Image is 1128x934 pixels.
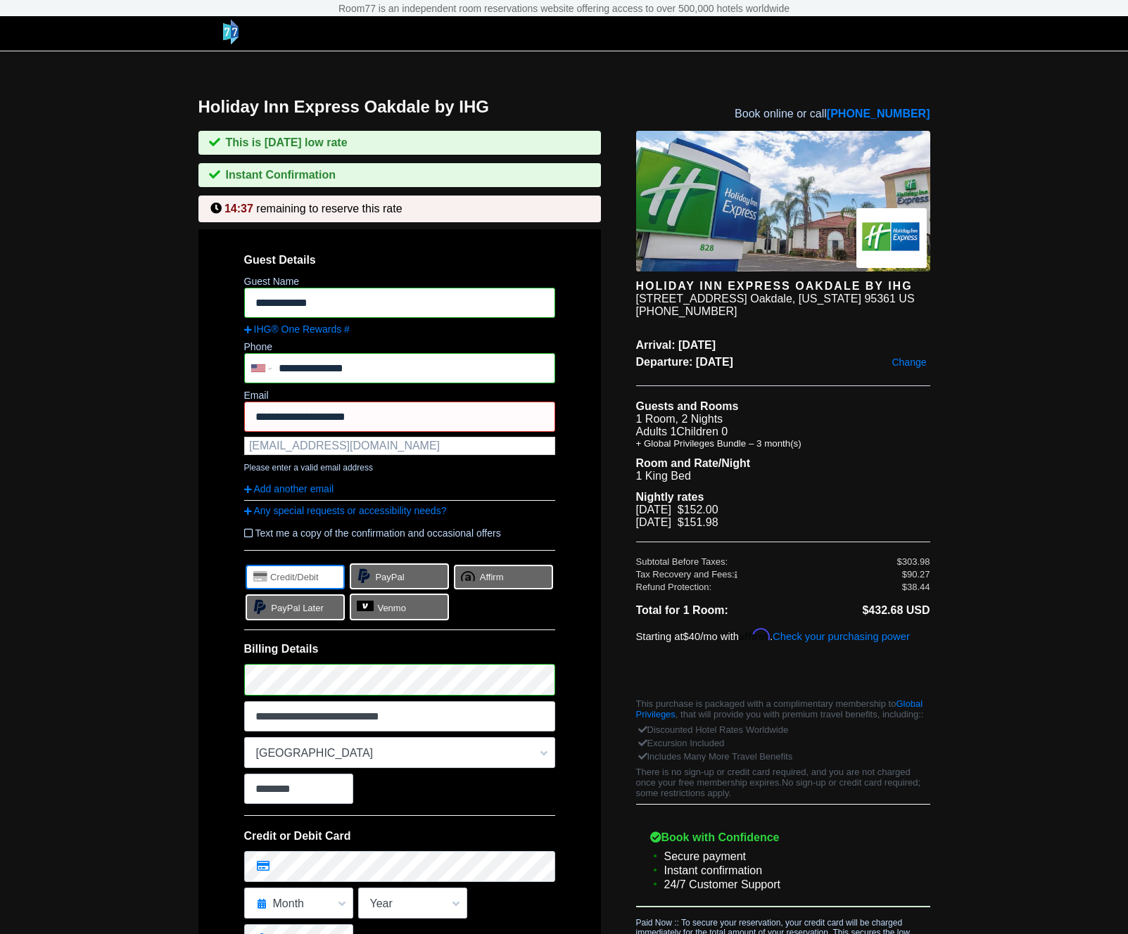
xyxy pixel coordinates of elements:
[636,400,739,412] b: Guests and Rooms
[636,698,930,719] p: This purchase is packaged with a complimentary membership to , that will provide you with premium...
[650,831,916,844] b: Book with Confidence
[636,655,930,669] iframe: PayPal Message 1
[244,341,272,352] label: Phone
[357,601,374,611] img: venmo-logo.svg
[640,736,927,750] div: Excursion Included
[244,276,300,287] label: Guest Name
[461,571,478,581] span: affirm
[377,603,405,613] span: Venmo
[902,582,930,592] div: $38.44
[902,569,930,580] div: $90.27
[636,356,930,369] span: Departure: [DATE]
[244,483,555,494] a: Add another email
[636,305,930,318] div: [PHONE_NUMBER]
[640,723,927,736] div: Discounted Hotel Rates Worldwide
[640,750,927,763] div: Includes Many More Travel Benefits
[650,864,916,878] li: Instant confirmation
[636,293,747,305] div: [STREET_ADDRESS]
[650,850,916,864] li: Secure payment
[864,293,896,305] span: 95361
[244,463,555,473] small: Please enter a valid email address
[244,390,269,401] label: Email
[636,516,718,528] span: [DATE] $151.98
[750,293,795,305] span: Oakdale,
[856,208,927,268] img: Brand logo for Holiday Inn Express Oakdale by IHG
[636,698,923,719] a: Global Privileges
[270,572,319,582] span: Credit/Debit
[271,603,323,613] span: PayPal Later
[888,353,930,371] a: Change
[636,438,930,449] li: + Global Privileges Bundle – 3 month(s)
[636,470,930,482] li: 1 King Bed
[636,628,930,642] p: Starting at /mo with .
[739,628,770,641] span: Affirm
[375,572,404,582] span: PayPal
[198,131,601,155] div: This is [DATE] low rate
[244,522,555,544] label: Text me a copy of the confirmation and occasional offers
[636,457,751,469] b: Room and Rate/Night
[636,426,930,438] li: Adults 1
[636,413,930,426] li: 1 Room, 2 Nights
[480,572,504,582] span: Affirm
[735,108,930,120] span: Book online or call
[899,293,914,305] span: US
[224,203,253,215] span: 14:37
[246,354,275,382] div: United States: +1
[256,203,402,215] span: remaining to reserve this rate
[676,426,728,437] span: Children 0
[244,505,555,516] a: Any special requests or accessibility needs?
[223,20,239,44] img: logo-header-small.png
[799,293,861,305] span: [US_STATE]
[636,280,930,293] div: Holiday Inn Express Oakdale by IHG
[636,582,902,592] div: Refund Protection:
[244,643,555,655] span: Billing Details
[827,108,930,120] a: [PHONE_NUMBER]
[359,892,467,916] span: Year
[636,601,783,620] li: Total for 1 Room:
[245,892,353,916] span: Month
[245,437,555,454] div: [EMAIL_ADDRESS][DOMAIN_NAME]
[636,131,930,271] img: hotel image
[636,504,718,516] span: [DATE] $152.00
[636,491,704,503] b: Nightly rates
[244,830,351,842] span: Credit or Debit Card
[198,163,601,187] div: Instant Confirmation
[683,631,701,642] span: $40
[773,631,910,642] a: Check your purchasing power - Learn more about Affirm Financing (opens in modal)
[897,556,930,567] div: $303.98
[636,339,930,352] span: Arrival: [DATE]
[636,569,897,580] div: Tax Recovery and Fees:
[245,741,555,765] span: [GEOGRAPHIC_DATA]
[783,601,930,620] li: $432.68 USD
[650,878,916,892] li: 24/7 Customer Support
[244,254,555,267] span: Guest Details
[636,556,897,567] div: Subtotal Before Taxes:
[198,97,636,117] h1: Holiday Inn Express Oakdale by IHG
[636,767,930,798] p: There is no sign-up or credit card required, and you are not charged once your free membership ex...
[244,324,555,335] a: IHG® One Rewards #
[636,777,921,798] span: No sign-up or credit card required; some restrictions apply.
